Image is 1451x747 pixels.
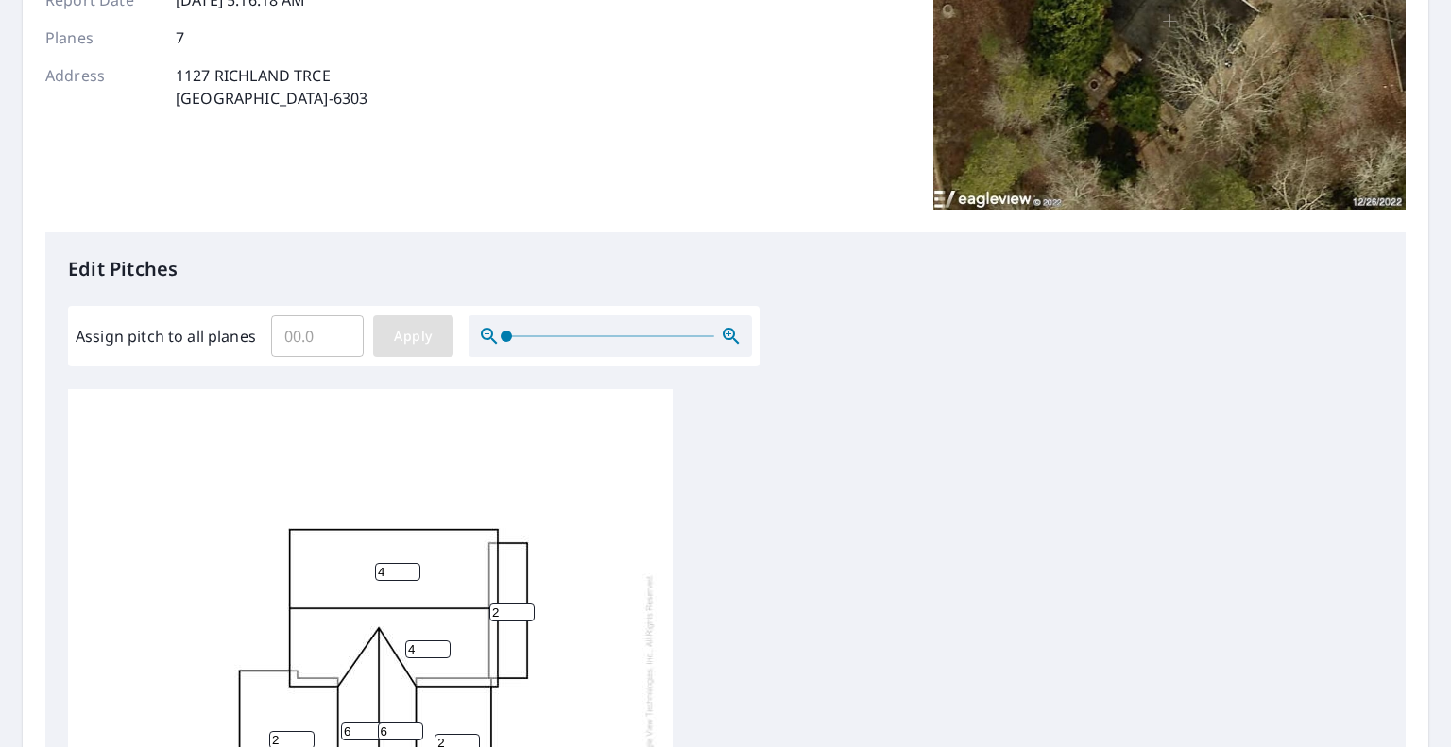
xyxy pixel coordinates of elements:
p: Edit Pitches [68,255,1383,283]
p: Planes [45,26,159,49]
span: Apply [388,325,438,348]
p: Address [45,64,159,110]
label: Assign pitch to all planes [76,325,256,348]
p: 1127 RICHLAND TRCE [GEOGRAPHIC_DATA]-6303 [176,64,367,110]
p: 7 [176,26,184,49]
input: 00.0 [271,310,364,363]
button: Apply [373,315,453,357]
